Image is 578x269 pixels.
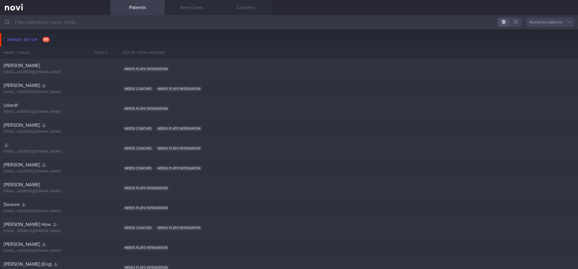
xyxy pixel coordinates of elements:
span: [PERSON_NAME] [4,242,40,247]
span: Needs plato integration [123,186,169,191]
span: Needs coaches [123,86,153,91]
div: [EMAIL_ADDRESS][DOMAIN_NAME] [4,130,107,134]
div: [EMAIL_ADDRESS][DOMAIN_NAME] [4,209,107,214]
span: [PERSON_NAME] How [4,222,51,227]
div: Needs setup [6,36,51,44]
span: [PERSON_NAME] [4,123,40,128]
span: Needs plato integration [156,126,202,131]
span: [PERSON_NAME] [4,63,40,68]
span: 85 [42,37,50,42]
div: [EMAIL_ADDRESS][DOMAIN_NAME] [4,90,107,94]
div: [EMAIL_ADDRESS][DOMAIN_NAME] [4,110,107,114]
span: Needs plato integration [123,245,169,250]
div: [EMAIL_ADDRESS][DOMAIN_NAME] [4,249,107,253]
button: Assigned patients [526,18,574,27]
div: [EMAIL_ADDRESS][DOMAIN_NAME] [4,189,107,194]
span: Needs plato integration [123,66,169,72]
span: [PERSON_NAME] (Eng) [4,262,52,267]
span: Desiree [4,202,20,207]
span: Needs coaches [123,146,153,151]
span: Needs plato integration [156,166,202,171]
div: [EMAIL_ADDRESS][DOMAIN_NAME] [4,150,107,154]
span: Needs plato integration [156,86,202,91]
span: UdaraY [4,103,18,108]
div: Setup tasks needed [120,47,578,59]
span: Needs plato integration [156,225,202,230]
span: Needs coaches [123,225,153,230]
span: [PERSON_NAME] [4,162,40,167]
div: [EMAIL_ADDRESS][DOMAIN_NAME] [4,70,107,75]
div: [EMAIL_ADDRESS][DOMAIN_NAME] [4,169,107,174]
span: Needs plato integration [156,146,202,151]
div: Chats [86,47,110,59]
span: Needs coaches [123,166,153,171]
span: [PERSON_NAME] [4,182,40,187]
div: [EMAIL_ADDRESS][DOMAIN_NAME] [4,229,107,233]
span: Needs plato integration [123,106,169,111]
span: [PERSON_NAME] [4,83,40,88]
span: Needs plato integration [123,206,169,211]
span: Needs coaches [123,126,153,131]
